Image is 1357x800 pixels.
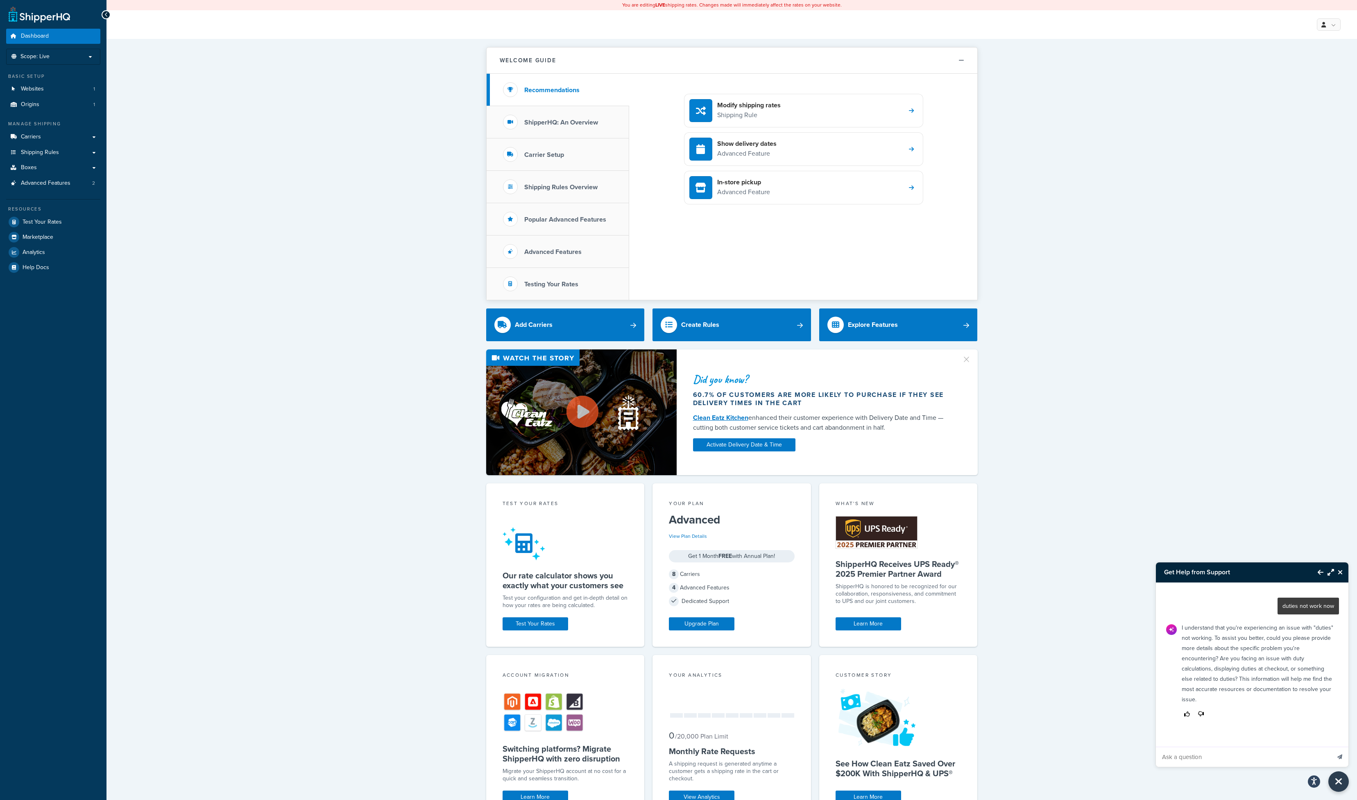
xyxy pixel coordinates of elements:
[675,732,728,741] small: / 20,000 Plan Limit
[669,671,795,681] div: Your Analytics
[693,413,952,433] div: enhanced their customer experience with Delivery Date and Time — cutting both customer service ti...
[693,391,952,407] div: 60.7% of customers are more likely to purchase if they see delivery times in the cart
[1182,709,1192,720] button: Thumbs up
[669,729,674,742] span: 0
[524,216,606,223] h3: Popular Advanced Features
[503,744,628,764] h5: Switching platforms? Migrate ShipperHQ with zero disruption
[717,148,777,159] p: Advanced Feature
[93,86,95,93] span: 1
[836,617,901,630] a: Learn More
[486,308,645,341] a: Add Carriers
[6,245,100,260] a: Analytics
[693,413,748,422] a: Clean Eatz Kitchen
[836,671,961,681] div: Customer Story
[6,160,100,175] a: Boxes
[669,569,795,580] div: Carriers
[524,248,582,256] h3: Advanced Features
[93,101,95,108] span: 1
[6,82,100,97] a: Websites1
[487,48,977,74] button: Welcome Guide
[717,110,781,120] p: Shipping Rule
[21,164,37,171] span: Boxes
[6,145,100,160] a: Shipping Rules
[6,97,100,112] a: Origins1
[21,180,70,187] span: Advanced Features
[717,101,781,110] h4: Modify shipping rates
[20,53,50,60] span: Scope: Live
[669,746,795,756] h5: Monthly Rate Requests
[717,187,770,197] p: Advanced Feature
[717,178,770,187] h4: In-store pickup
[669,583,679,593] span: 4
[23,234,53,241] span: Marketplace
[6,176,100,191] a: Advanced Features2
[6,129,100,145] a: Carriers
[500,57,556,63] h2: Welcome Guide
[503,571,628,590] h5: Our rate calculator shows you exactly what your customers see
[836,759,961,778] h5: See How Clean Eatz Saved Over $200K With ShipperHQ & UPS®
[486,349,677,475] img: Video thumbnail
[6,230,100,245] a: Marketplace
[1282,601,1334,611] p: duties not work now
[718,552,732,560] strong: FREE
[524,184,598,191] h3: Shipping Rules Overview
[669,500,795,509] div: Your Plan
[1323,563,1334,582] button: Maximize Resource Center
[6,206,100,213] div: Resources
[23,249,45,256] span: Analytics
[21,33,49,40] span: Dashboard
[503,500,628,509] div: Test your rates
[1166,624,1177,635] img: Bot Avatar
[819,308,978,341] a: Explore Features
[503,617,568,630] a: Test Your Rates
[669,596,795,607] div: Dedicated Support
[6,82,100,97] li: Websites
[21,86,44,93] span: Websites
[1328,771,1349,792] button: Close Resource Center
[652,308,811,341] a: Create Rules
[669,569,679,579] span: 8
[836,583,961,605] p: ShipperHQ is honored to be recognized for our collaboration, responsiveness, and commitment to UP...
[23,219,62,226] span: Test Your Rates
[6,73,100,80] div: Basic Setup
[6,215,100,229] li: Test Your Rates
[6,260,100,275] li: Help Docs
[669,760,795,782] div: A shipping request is generated anytime a customer gets a shipping rate in the cart or checkout.
[524,281,578,288] h3: Testing Your Rates
[1334,567,1348,577] button: Close Resource Center
[1156,747,1330,767] input: Ask a question
[1156,562,1309,582] h3: Get Help from Support
[6,176,100,191] li: Advanced Features
[21,149,59,156] span: Shipping Rules
[1182,623,1334,705] p: I understand that you're experiencing an issue with "duties" not working. To assist you better, c...
[1196,709,1206,720] button: Thumbs down
[717,139,777,148] h4: Show delivery dates
[6,120,100,127] div: Manage Shipping
[669,617,734,630] a: Upgrade Plan
[669,550,795,562] div: Get 1 Month with Annual Plan!
[693,438,795,451] a: Activate Delivery Date & Time
[6,97,100,112] li: Origins
[693,374,952,385] div: Did you know?
[669,533,707,540] a: View Plan Details
[836,500,961,509] div: What's New
[503,671,628,681] div: Account Migration
[92,180,95,187] span: 2
[503,768,628,782] div: Migrate your ShipperHQ account at no cost for a quick and seamless transition.
[524,151,564,159] h3: Carrier Setup
[515,319,553,331] div: Add Carriers
[1309,563,1323,582] button: Back to Resource Center
[655,1,665,9] b: LIVE
[23,264,49,271] span: Help Docs
[6,29,100,44] a: Dashboard
[681,319,719,331] div: Create Rules
[524,119,598,126] h3: ShipperHQ: An Overview
[503,594,628,609] div: Test your configuration and get in-depth detail on how your rates are being calculated.
[21,134,41,141] span: Carriers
